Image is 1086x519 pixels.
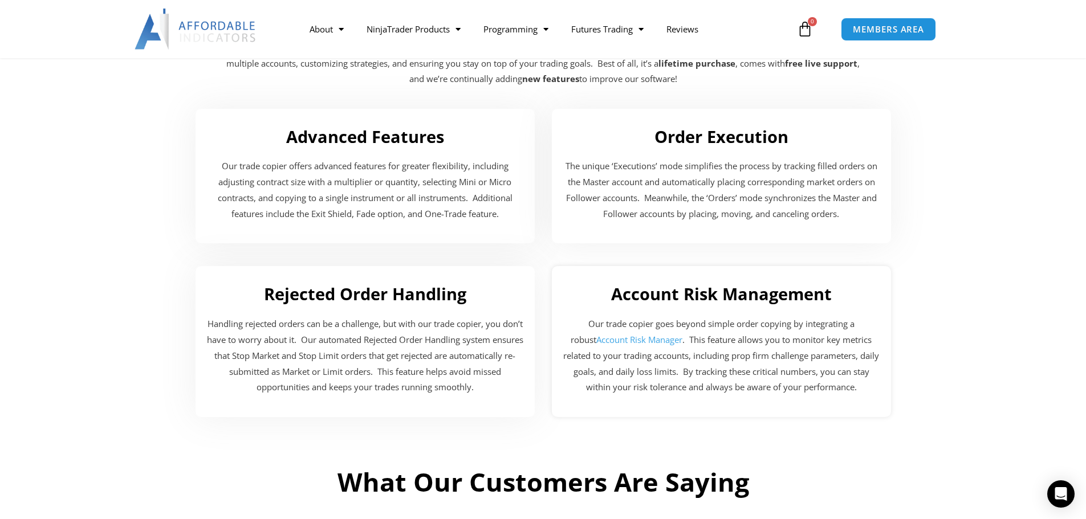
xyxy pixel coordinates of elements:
h2: Advanced Features [207,126,523,148]
h2: Rejected Order Handling [207,283,523,305]
p: Our trade copier offers advanced features for greater flexibility, including adjusting contract s... [207,158,523,222]
a: Reviews [655,16,710,42]
nav: Menu [298,16,794,42]
img: LogoAI | Affordable Indicators – NinjaTrader [135,9,257,50]
a: MEMBERS AREA [841,18,936,41]
a: Futures Trading [560,16,655,42]
h2: Account Risk Management [563,283,880,305]
a: NinjaTrader Products [355,16,472,42]
a: Programming [472,16,560,42]
p: The unique ‘Executions’ mode simplifies the process by tracking filled orders on the Master accou... [563,158,880,222]
span: MEMBERS AREA [853,25,924,34]
a: 0 [780,13,830,46]
h2: What Our Customers Are Saying [187,465,900,499]
p: Handling rejected orders can be a challenge, but with our trade copier, you don’t have to worry a... [207,316,523,395]
b: new features [522,73,579,84]
b: lifetime purchase [658,58,735,69]
a: About [298,16,355,42]
a: Account Risk Manager [596,334,682,345]
h2: Order Execution [563,126,880,148]
span: 0 [808,17,817,26]
b: free live support [785,58,857,69]
p: Our trade copier goes beyond simple order copying by integrating a robust . This feature allows y... [563,316,880,395]
div: Open Intercom Messenger [1047,480,1075,508]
